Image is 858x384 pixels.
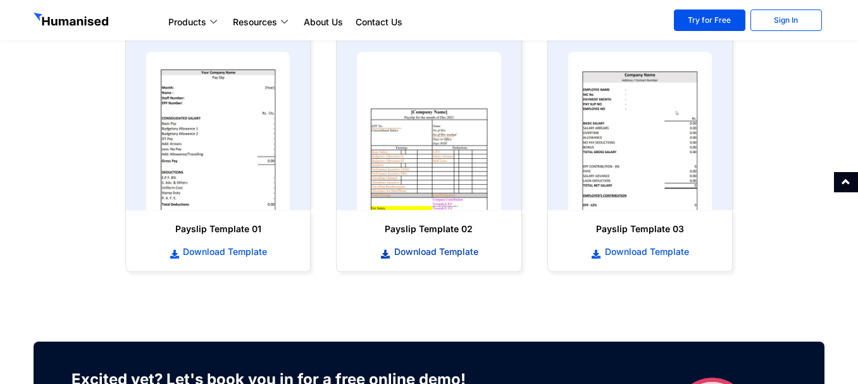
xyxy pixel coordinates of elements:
a: Sign In [750,9,822,31]
span: Download Template [391,245,478,258]
img: payslip template [357,52,500,210]
a: Download Template [349,245,508,259]
span: Download Template [180,245,267,258]
img: GetHumanised Logo [34,13,111,29]
a: Download Template [561,245,719,259]
h6: Payslip Template 02 [349,223,508,235]
h6: Payslip Template 01 [139,223,297,235]
a: Resources [227,15,297,30]
a: About Us [297,15,349,30]
a: Contact Us [349,15,409,30]
img: payslip template [568,52,712,210]
img: payslip template [146,52,290,210]
a: Try for Free [674,9,745,31]
a: Download Template [139,245,297,259]
span: Download Template [602,245,689,258]
h6: Payslip Template 03 [561,223,719,235]
a: Products [162,15,227,30]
